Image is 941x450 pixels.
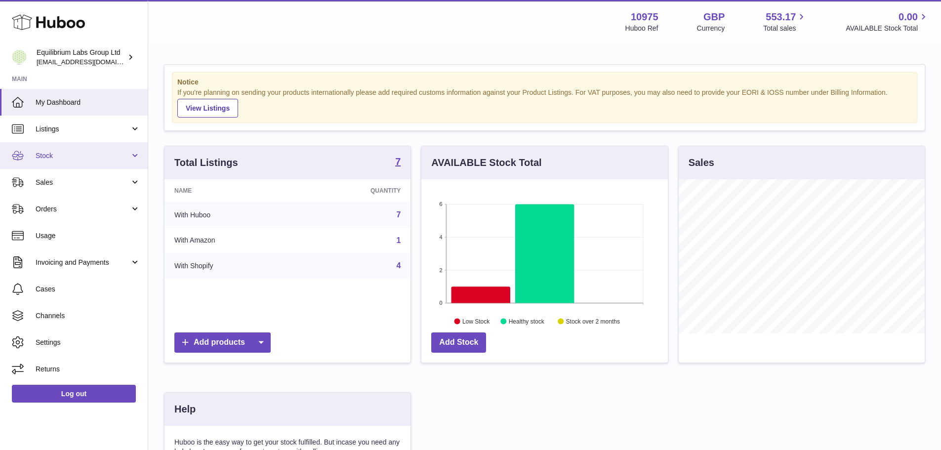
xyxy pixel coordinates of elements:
a: Add products [174,332,271,353]
span: Total sales [763,24,807,33]
strong: 7 [395,157,401,166]
div: Huboo Ref [625,24,658,33]
h3: Sales [689,156,714,169]
text: 4 [440,234,443,240]
span: Stock [36,151,130,161]
span: Cases [36,285,140,294]
strong: 10975 [631,10,658,24]
text: 0 [440,300,443,306]
th: Name [164,179,299,202]
strong: GBP [703,10,725,24]
div: Equilibrium Labs Group Ltd [37,48,125,67]
span: Channels [36,311,140,321]
text: Stock over 2 months [566,318,620,325]
span: My Dashboard [36,98,140,107]
a: 7 [395,157,401,168]
span: Settings [36,338,140,347]
text: Healthy stock [509,318,545,325]
h3: Total Listings [174,156,238,169]
text: Low Stock [462,318,490,325]
a: 553.17 Total sales [763,10,807,33]
span: 0.00 [899,10,918,24]
span: Listings [36,124,130,134]
div: Currency [697,24,725,33]
td: With Huboo [164,202,299,228]
a: 7 [396,210,401,219]
span: Orders [36,205,130,214]
a: Add Stock [431,332,486,353]
span: [EMAIL_ADDRESS][DOMAIN_NAME] [37,58,145,66]
strong: Notice [177,78,912,87]
text: 2 [440,267,443,273]
img: internalAdmin-10975@internal.huboo.com [12,50,27,65]
h3: Help [174,403,196,416]
a: 1 [396,236,401,245]
span: Invoicing and Payments [36,258,130,267]
span: Usage [36,231,140,241]
a: 4 [396,261,401,270]
span: Returns [36,365,140,374]
a: Log out [12,385,136,403]
td: With Shopify [164,253,299,279]
h3: AVAILABLE Stock Total [431,156,541,169]
a: 0.00 AVAILABLE Stock Total [846,10,929,33]
span: 553.17 [766,10,796,24]
text: 6 [440,201,443,207]
a: View Listings [177,99,238,118]
span: Sales [36,178,130,187]
th: Quantity [299,179,411,202]
span: AVAILABLE Stock Total [846,24,929,33]
td: With Amazon [164,228,299,253]
div: If you're planning on sending your products internationally please add required customs informati... [177,88,912,118]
